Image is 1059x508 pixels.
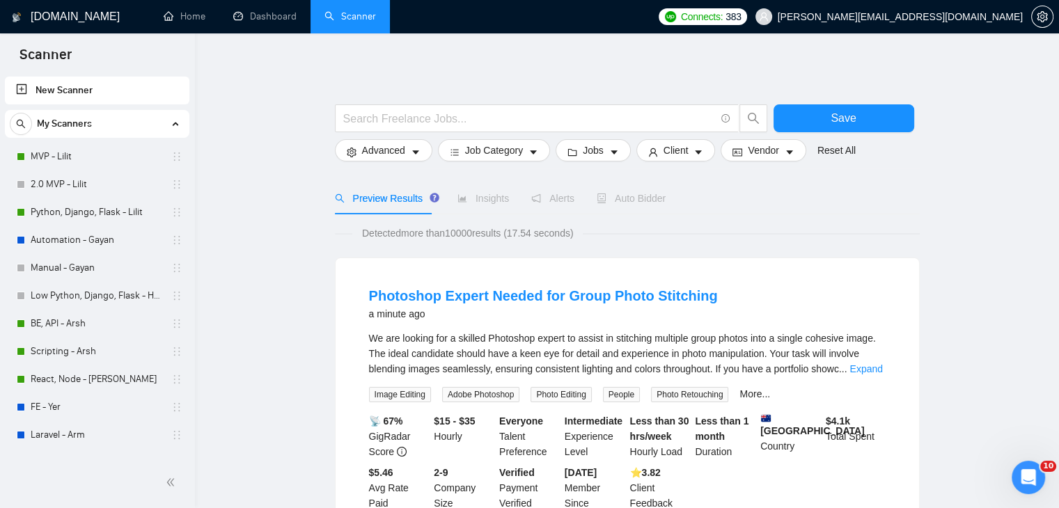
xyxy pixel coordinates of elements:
[664,143,689,158] span: Client
[171,402,182,413] span: holder
[556,139,631,161] button: folderJobscaret-down
[438,139,550,161] button: barsJob Categorycaret-down
[758,413,823,459] div: Country
[665,11,676,22] img: upwork-logo.png
[171,179,182,190] span: holder
[531,193,541,203] span: notification
[457,193,509,204] span: Insights
[823,413,888,459] div: Total Spent
[431,413,496,459] div: Hourly
[627,413,693,459] div: Hourly Load
[609,147,619,157] span: caret-down
[739,388,770,399] a: More...
[16,77,178,104] a: New Scanner
[531,387,591,402] span: Photo Editing
[171,429,182,440] span: holder
[411,147,421,157] span: caret-down
[31,254,163,282] a: Manual - Gayan
[849,363,882,374] a: Expand
[31,282,163,310] a: Low Python, Django, Flask - Hayk
[817,143,856,158] a: Reset All
[693,147,703,157] span: caret-down
[1031,6,1053,28] button: setting
[31,421,163,449] a: Laravel - Arm
[166,475,180,489] span: double-left
[721,139,806,161] button: idcardVendorcaret-down
[335,193,435,204] span: Preview Results
[450,147,460,157] span: bars
[692,413,758,459] div: Duration
[740,112,767,125] span: search
[171,207,182,218] span: holder
[826,415,850,427] b: $ 4.1k
[171,346,182,357] span: holder
[343,110,715,127] input: Search Freelance Jobs...
[695,415,748,442] b: Less than 1 month
[630,467,661,478] b: ⭐️ 3.82
[347,147,356,157] span: setting
[496,413,562,459] div: Talent Preference
[369,387,431,402] span: Image Editing
[31,198,163,226] a: Python, Django, Flask - Lilit
[171,262,182,273] span: holder
[760,413,865,436] b: [GEOGRAPHIC_DATA]
[8,45,83,74] span: Scanner
[31,338,163,365] a: Scripting - Arsh
[12,6,22,29] img: logo
[499,467,535,478] b: Verified
[362,143,405,158] span: Advanced
[31,170,163,198] a: 2.0 MVP - Lilit
[457,193,467,203] span: area-chart
[164,10,205,22] a: homeHome
[831,109,856,127] span: Save
[369,333,876,374] span: We are looking for a skilled Photoshop expert to assist in stitching multiple group photos into a...
[369,467,393,478] b: $5.46
[335,193,345,203] span: search
[636,139,716,161] button: userClientcaret-down
[5,110,189,449] li: My Scanners
[369,331,886,376] div: We are looking for a skilled Photoshop expert to assist in stitching multiple group photos into a...
[739,104,767,132] button: search
[171,374,182,385] span: holder
[171,235,182,246] span: holder
[352,225,583,241] span: Detected more than 10000 results (17.54 seconds)
[233,10,297,22] a: dashboardDashboard
[648,147,658,157] span: user
[369,288,718,303] a: Photoshop Expert Needed for Group Photo Stitching
[725,9,741,24] span: 383
[567,147,577,157] span: folder
[630,415,689,442] b: Less than 30 hrs/week
[335,139,432,161] button: settingAdvancedcaret-down
[732,147,742,157] span: idcard
[442,387,519,402] span: Adobe Photoshop
[531,193,574,204] span: Alerts
[597,193,666,204] span: Auto Bidder
[324,10,376,22] a: searchScanner
[366,413,432,459] div: GigRadar Score
[759,12,769,22] span: user
[37,110,92,138] span: My Scanners
[465,143,523,158] span: Job Category
[171,151,182,162] span: holder
[565,467,597,478] b: [DATE]
[499,415,543,427] b: Everyone
[1032,11,1053,22] span: setting
[583,143,604,158] span: Jobs
[562,413,627,459] div: Experience Level
[603,387,640,402] span: People
[597,193,606,203] span: robot
[171,318,182,329] span: holder
[565,415,622,427] b: Intermediate
[528,147,538,157] span: caret-down
[1031,11,1053,22] a: setting
[171,290,182,301] span: holder
[31,310,163,338] a: BE, API - Arsh
[434,415,475,427] b: $15 - $35
[10,113,32,135] button: search
[681,9,723,24] span: Connects:
[761,413,771,423] img: 🇦🇺
[369,415,403,427] b: 📡 67%
[31,393,163,421] a: FE - Yer
[748,143,778,158] span: Vendor
[397,447,407,457] span: info-circle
